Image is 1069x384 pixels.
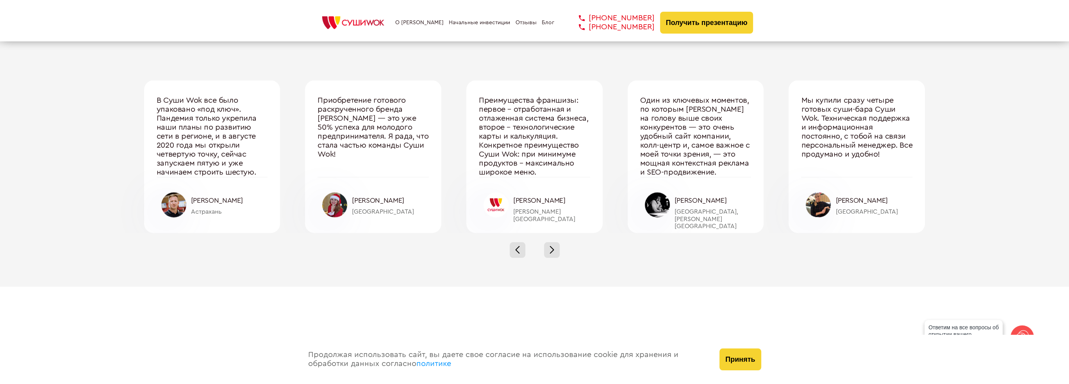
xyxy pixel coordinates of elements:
div: [GEOGRAPHIC_DATA] [835,208,912,215]
div: [PERSON_NAME] [352,196,429,204]
div: [PERSON_NAME] [513,196,590,204]
div: [PERSON_NAME] [835,196,912,204]
div: [PERSON_NAME] [191,196,268,204]
button: Принять [719,348,761,370]
img: СУШИWOK [316,14,390,31]
a: [PHONE_NUMBER] [567,14,655,23]
div: Астрахань [191,208,268,215]
div: [PERSON_NAME] [675,196,751,204]
div: Ответим на все вопросы об открытии вашего [PERSON_NAME]! [924,320,1003,349]
div: Продолжая использовать сайт, вы даете свое согласие на использование cookie для хранения и обрабо... [300,335,712,384]
a: Блог [542,20,554,26]
div: Один из ключевых моментов, по которым [PERSON_NAME] на голову выше своих конкурентов — это очень ... [640,96,751,177]
a: политике [416,360,451,368]
a: Начальные инвестиции [449,20,510,26]
div: [GEOGRAPHIC_DATA] [352,208,429,215]
div: [PERSON_NAME][GEOGRAPHIC_DATA] [513,208,590,222]
div: Приобретение готового раскрученного бренда [PERSON_NAME] — это уже 50% успеха для молодого предпр... [318,96,429,177]
div: Мы купили сразу четыре готовых суши-бара Суши Wok. Техническая поддержка и информационная постоян... [801,96,912,177]
button: Получить презентацию [660,12,753,34]
a: [PHONE_NUMBER] [567,23,655,32]
a: О [PERSON_NAME] [395,20,444,26]
a: Отзывы [516,20,537,26]
div: [GEOGRAPHIC_DATA], [PERSON_NAME][GEOGRAPHIC_DATA] [675,208,751,229]
div: В Суши Wok все было упаковано «под ключ». Пандемия только укрепила наши планы по развитию сети в ... [157,96,268,177]
div: Преимущества франшизы: первое – отработанная и отлаженная система бизнеса, второе – технологическ... [479,96,590,177]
